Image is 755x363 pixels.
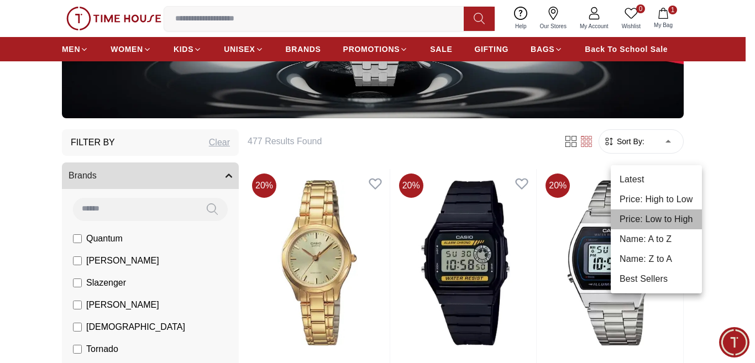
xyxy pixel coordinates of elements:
li: Price: High to Low [611,190,702,209]
li: Name: Z to A [611,249,702,269]
li: Price: Low to High [611,209,702,229]
li: Name: A to Z [611,229,702,249]
div: Chat Widget [719,327,749,357]
li: Latest [611,170,702,190]
li: Best Sellers [611,269,702,289]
